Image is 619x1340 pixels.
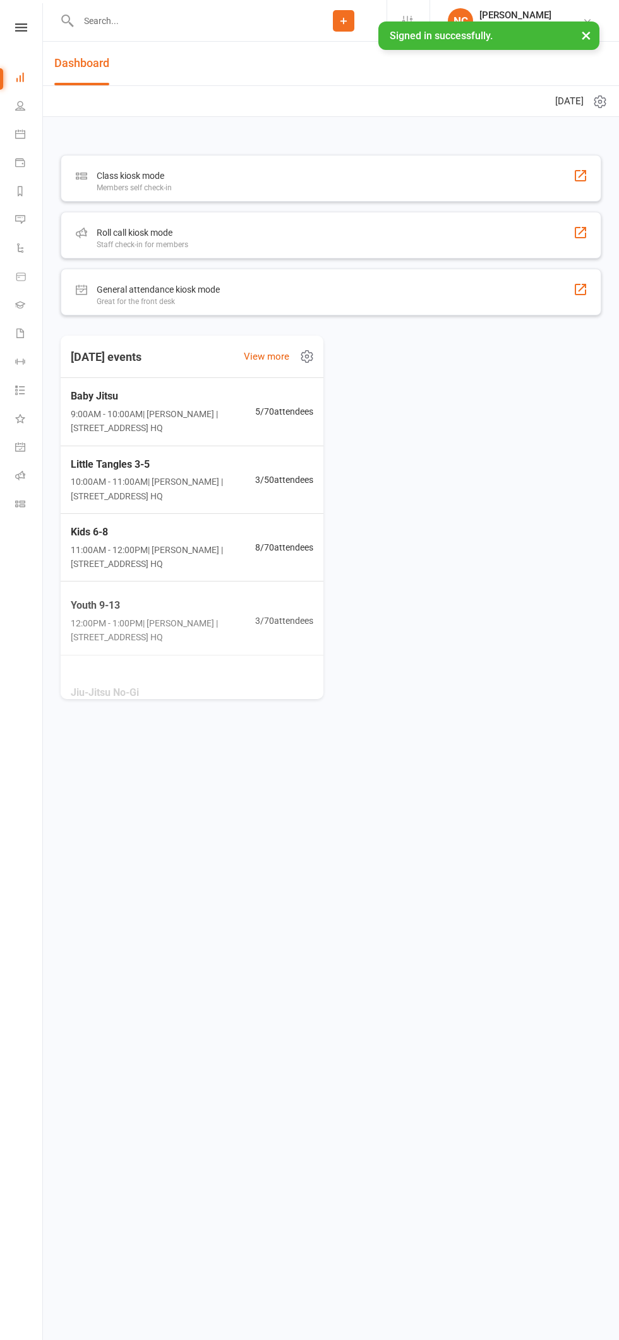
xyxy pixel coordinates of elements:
[61,346,152,368] h3: [DATE] events
[255,405,313,418] span: 5 / 70 attendees
[15,406,44,434] a: What's New
[71,616,255,645] span: 12:00PM - 1:00PM | [PERSON_NAME] | [STREET_ADDRESS] HQ
[15,463,44,491] a: Roll call kiosk mode
[71,388,255,405] span: Baby Jitsu
[390,30,493,42] span: Signed in successfully.
[15,64,44,93] a: Dashboard
[97,297,220,306] div: Great for the front desk
[97,168,172,183] div: Class kiosk mode
[255,614,313,628] span: 3 / 70 attendees
[575,21,598,49] button: ×
[97,240,188,249] div: Staff check-in for members
[97,282,220,297] div: General attendance kiosk mode
[15,491,44,520] a: Class kiosk mode
[448,8,473,33] div: NC
[15,121,44,150] a: Calendar
[97,225,188,240] div: Roll call kiosk mode
[15,150,44,178] a: Payments
[479,9,551,21] div: [PERSON_NAME]
[97,183,172,192] div: Members self check-in
[71,524,255,540] span: Kids 6-8
[71,685,255,701] span: Jiu-Jitsu No-Gi
[255,473,313,487] span: 3 / 50 attendees
[71,598,255,614] span: Youth 9-13
[15,178,44,207] a: Reports
[244,349,289,364] a: View more
[15,93,44,121] a: People
[75,12,301,30] input: Search...
[255,540,313,554] span: 8 / 70 attendees
[555,94,584,109] span: [DATE]
[71,543,255,571] span: 11:00AM - 12:00PM | [PERSON_NAME] | [STREET_ADDRESS] HQ
[71,407,255,435] span: 9:00AM - 10:00AM | [PERSON_NAME] | [STREET_ADDRESS] HQ
[54,42,109,85] a: Dashboard
[479,21,551,32] div: Knots Jiu-Jitsu
[15,434,44,463] a: General attendance kiosk mode
[71,456,255,473] span: Little Tangles 3-5
[71,475,255,503] span: 10:00AM - 11:00AM | [PERSON_NAME] | [STREET_ADDRESS] HQ
[15,264,44,292] a: Product Sales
